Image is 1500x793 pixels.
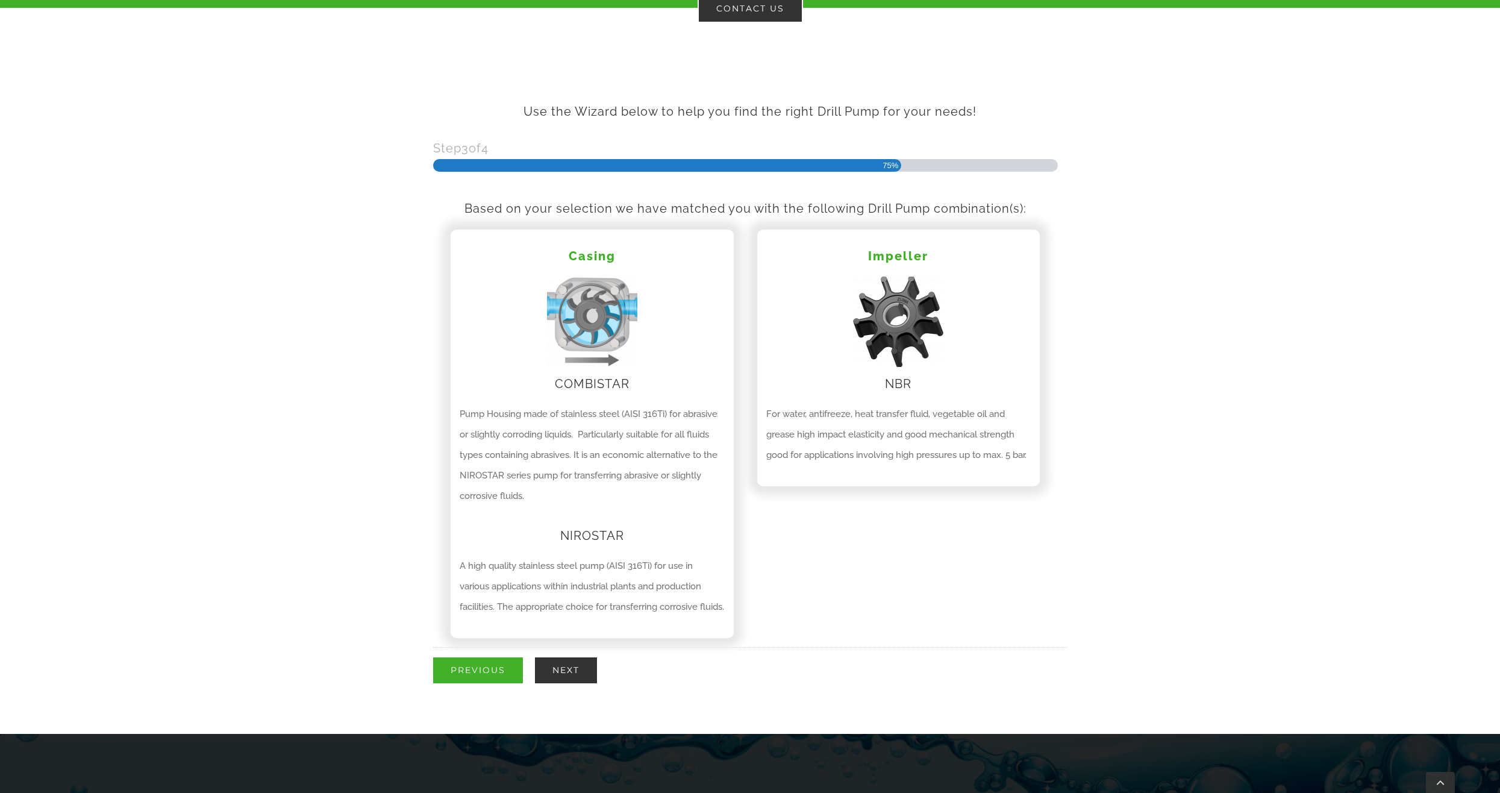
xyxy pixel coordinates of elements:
[460,404,724,506] p: Pump Housing made of stainless steel (AISI 316Ti) for abrasive or slightly corroding liquids. Par...
[569,249,616,263] strong: Casing
[535,657,597,683] input: Next
[766,404,1031,465] p: For water, antifreeze, heat transfer fluid, vegetable oil and grease high impact elasticity and g...
[547,277,637,367] img: csm_impeller-funktion-3_2e7c58c96b
[433,103,1067,121] h3: Use the Wizard below to help you find the right Drill Pump for your needs!
[451,200,1039,218] h3: Based on your selection we have matched you with the following Drill Pump combination(s):
[716,3,784,14] span: Contact Us
[433,142,1067,154] h3: Step of
[433,657,523,683] input: Previous
[853,277,943,367] img: Impeller-frei
[461,141,469,155] span: 3
[481,141,489,155] span: 4
[460,528,724,544] h2: NIROSTAR
[883,159,898,172] span: 75%
[766,376,1031,392] h2: NBR
[460,556,724,617] p: A high quality stainless steel pump (AISI 316Ti) for use in various applications within industria...
[460,376,724,392] h2: COMBISTAR
[868,249,928,263] strong: Impeller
